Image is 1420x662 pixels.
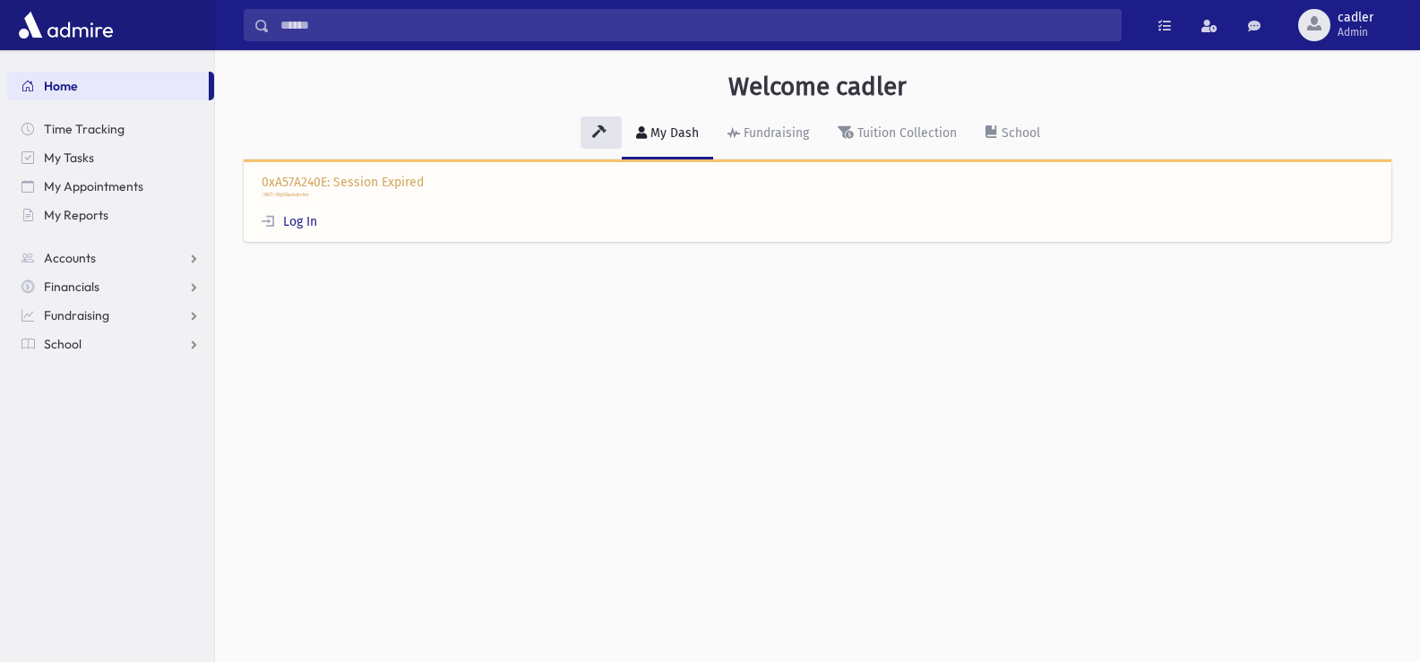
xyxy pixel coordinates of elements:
span: cadler [1338,11,1373,25]
div: My Dash [647,125,699,141]
a: Accounts [7,244,214,272]
img: AdmirePro [14,7,117,43]
a: My Dash [622,109,713,159]
div: School [998,125,1040,141]
a: My Appointments [7,172,214,201]
input: Search [270,9,1121,41]
a: School [7,330,214,358]
a: Home [7,72,209,100]
span: Admin [1338,25,1373,39]
div: Tuition Collection [854,125,957,141]
h3: Welcome cadler [728,72,907,102]
span: My Reports [44,207,108,223]
span: School [44,336,82,352]
span: Fundraising [44,307,109,323]
div: Fundraising [740,125,809,141]
a: Financials [7,272,214,301]
span: My Tasks [44,150,94,166]
span: Financials [44,279,99,295]
a: School [971,109,1054,159]
span: My Appointments [44,178,143,194]
span: Accounts [44,250,96,266]
a: Fundraising [713,109,823,159]
span: Home [44,78,78,94]
a: Fundraising [7,301,214,330]
a: My Reports [7,201,214,229]
a: Time Tracking [7,115,214,143]
div: 0xA57A240E: Session Expired [244,159,1391,243]
p: /WGT/WgtDisplayIndex [262,192,1373,199]
a: Tuition Collection [823,109,971,159]
a: My Tasks [7,143,214,172]
span: Time Tracking [44,121,125,137]
a: Log In [262,214,317,229]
